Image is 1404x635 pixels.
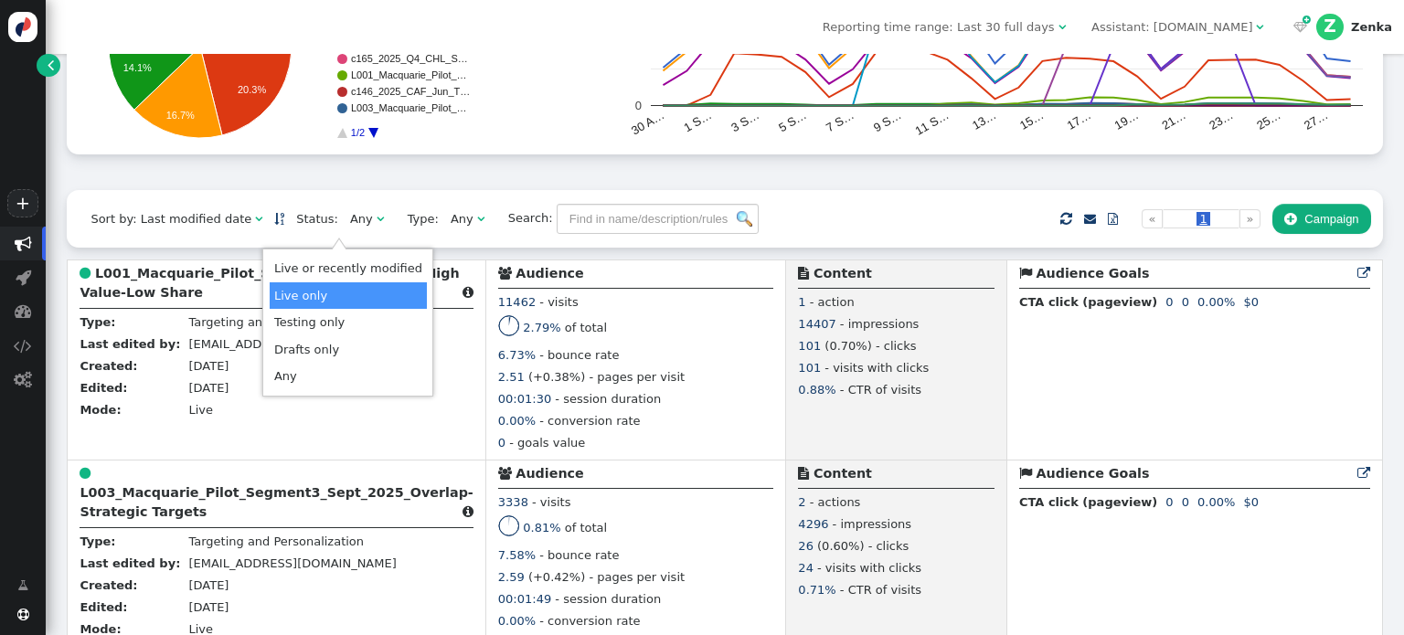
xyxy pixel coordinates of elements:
[80,534,115,548] b: Type:
[539,614,640,628] span: - conversion rate
[1084,212,1096,226] a: 
[532,495,570,509] span: - visits
[565,321,607,334] span: of total
[270,255,427,282] td: Live or recently modified
[1243,295,1259,309] span: $0
[14,337,32,355] span: 
[516,466,583,481] b: Audience
[188,556,396,570] span: [EMAIL_ADDRESS][DOMAIN_NAME]
[810,295,855,309] span: - action
[798,495,805,509] span: 2
[840,383,921,397] span: - CTR of visits
[1182,295,1189,309] span: 0
[284,210,338,228] span: Status:
[1357,266,1370,280] a: 
[14,371,32,388] span: 
[80,315,115,329] b: Type:
[1302,108,1330,132] text: 27…
[274,212,284,226] a: 
[539,414,640,428] span: - conversion rate
[1064,108,1092,132] text: 17…
[1084,213,1096,225] span: 
[463,505,473,518] span: 
[16,269,31,286] span: 
[80,403,121,417] b: Mode:
[1290,18,1311,37] a:  
[188,578,229,592] span: [DATE]
[817,561,921,575] span: - visits with clicks
[1060,208,1072,229] span: 
[17,577,28,595] span: 
[498,548,536,562] span: 7.58%
[451,210,473,228] div: Any
[90,210,251,228] div: Sort by: Last modified date
[798,517,828,531] span: 4296
[798,561,814,575] span: 24
[589,570,685,584] span: - pages per visit
[7,189,38,217] a: +
[351,102,467,113] text: L003_Macquarie_Pilot_…
[1108,213,1118,225] span: 
[498,348,536,362] span: 6.73%
[589,370,685,384] span: - pages per visit
[396,210,439,228] span: Type:
[498,295,536,309] span: 11462
[498,495,528,509] span: 3338
[1096,204,1130,235] a: 
[1284,212,1296,226] span: 
[498,467,512,480] span: 
[37,54,59,77] a: 
[351,127,365,138] text: 1/2
[555,592,661,606] span: - session duration
[1256,21,1263,33] span: 
[15,302,32,320] span: 
[377,213,384,225] span: 
[498,592,551,606] span: 00:01:49
[840,317,920,331] span: - impressions
[823,20,1055,34] span: Reporting time range: Last 30 full days
[80,600,127,614] b: Edited:
[1303,13,1311,27] span: 
[80,266,459,300] b: L001_Macquarie_Pilot_Segment1_Sept_2025_High Value-Low Share
[1019,267,1032,280] span: 
[351,53,468,64] text: c165_2025_Q4_CHL_S…
[80,556,180,570] b: Last edited by:
[8,12,38,42] img: logo-icon.svg
[255,213,262,225] span: 
[80,578,137,592] b: Created:
[523,321,560,334] span: 2.79%
[270,336,427,364] td: Drafts only
[123,62,152,73] text: 14.1%
[188,403,213,417] span: Live
[528,370,585,384] span: (+0.38%)
[1019,495,1157,509] b: CTA click (pageview)
[876,339,917,353] span: - clicks
[1091,18,1252,37] div: Assistant: [DOMAIN_NAME]
[539,295,578,309] span: - visits
[798,267,809,280] span: 
[1207,108,1235,132] text: 23…
[565,521,607,534] span: of total
[166,110,195,121] text: 16.7%
[350,210,373,228] div: Any
[477,213,484,225] span: 
[238,84,266,95] text: 20.3%
[80,337,180,351] b: Last edited by:
[1165,495,1173,509] span: 0
[1165,295,1173,309] span: 0
[1357,267,1370,280] span: 
[188,315,364,329] span: Targeting and Personalization
[1159,108,1187,132] text: 21…
[798,383,835,397] span: 0.88%
[1182,495,1189,509] span: 0
[970,108,998,132] text: 13…
[5,570,40,601] a: 
[833,517,912,531] span: - impressions
[1197,495,1235,509] span: 0.00%
[798,339,821,353] span: 101
[274,213,284,225] span: Sorted in descending order
[80,485,473,519] b: L003_Macquarie_Pilot_Segment3_Sept_2025_Overlap-Strategic Targets
[188,381,229,395] span: [DATE]
[270,282,427,310] td: Live only
[1019,467,1032,480] span: 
